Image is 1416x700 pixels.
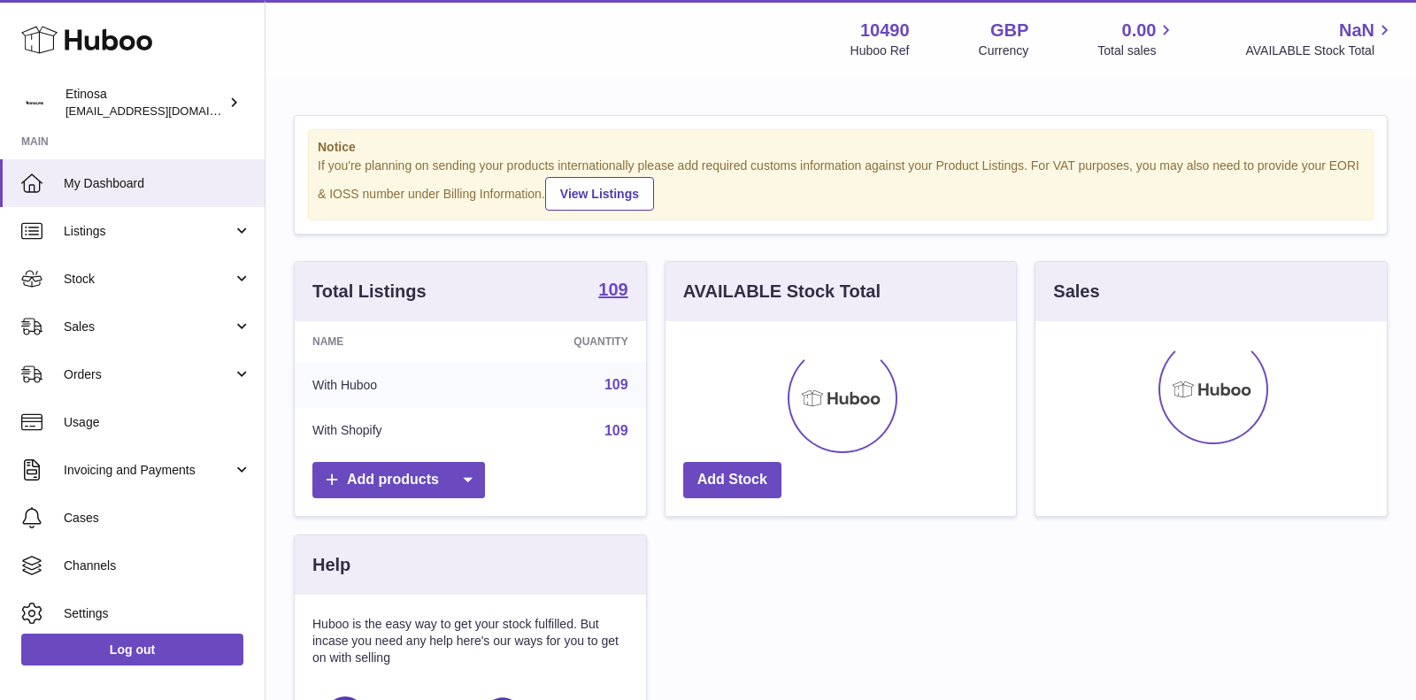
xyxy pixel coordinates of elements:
span: Invoicing and Payments [64,462,233,479]
strong: Notice [318,139,1364,156]
div: Etinosa [65,86,225,119]
span: NaN [1339,19,1374,42]
th: Name [295,321,484,362]
a: NaN AVAILABLE Stock Total [1245,19,1395,59]
div: Huboo Ref [850,42,910,59]
span: AVAILABLE Stock Total [1245,42,1395,59]
td: With Huboo [295,362,484,408]
span: Cases [64,510,251,527]
a: View Listings [545,177,654,211]
span: Channels [64,558,251,574]
div: Currency [979,42,1029,59]
img: Wolphuk@gmail.com [21,89,48,116]
a: 109 [604,423,628,438]
h3: Total Listings [312,280,427,304]
span: Settings [64,605,251,622]
span: [EMAIL_ADDRESS][DOMAIN_NAME] [65,104,260,118]
span: Stock [64,271,233,288]
a: 109 [598,281,627,302]
h3: Help [312,553,350,577]
span: Usage [64,414,251,431]
th: Quantity [484,321,646,362]
strong: GBP [990,19,1028,42]
a: 0.00 Total sales [1097,19,1176,59]
a: Add products [312,462,485,498]
span: My Dashboard [64,175,251,192]
td: With Shopify [295,408,484,454]
strong: 109 [598,281,627,298]
span: Listings [64,223,233,240]
div: If you're planning on sending your products internationally please add required customs informati... [318,158,1364,211]
span: 0.00 [1122,19,1157,42]
span: Sales [64,319,233,335]
a: Log out [21,634,243,665]
a: Add Stock [683,462,781,498]
span: Orders [64,366,233,383]
h3: Sales [1053,280,1099,304]
h3: AVAILABLE Stock Total [683,280,881,304]
span: Total sales [1097,42,1176,59]
strong: 10490 [860,19,910,42]
a: 109 [604,377,628,392]
p: Huboo is the easy way to get your stock fulfilled. But incase you need any help here's our ways f... [312,616,628,666]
